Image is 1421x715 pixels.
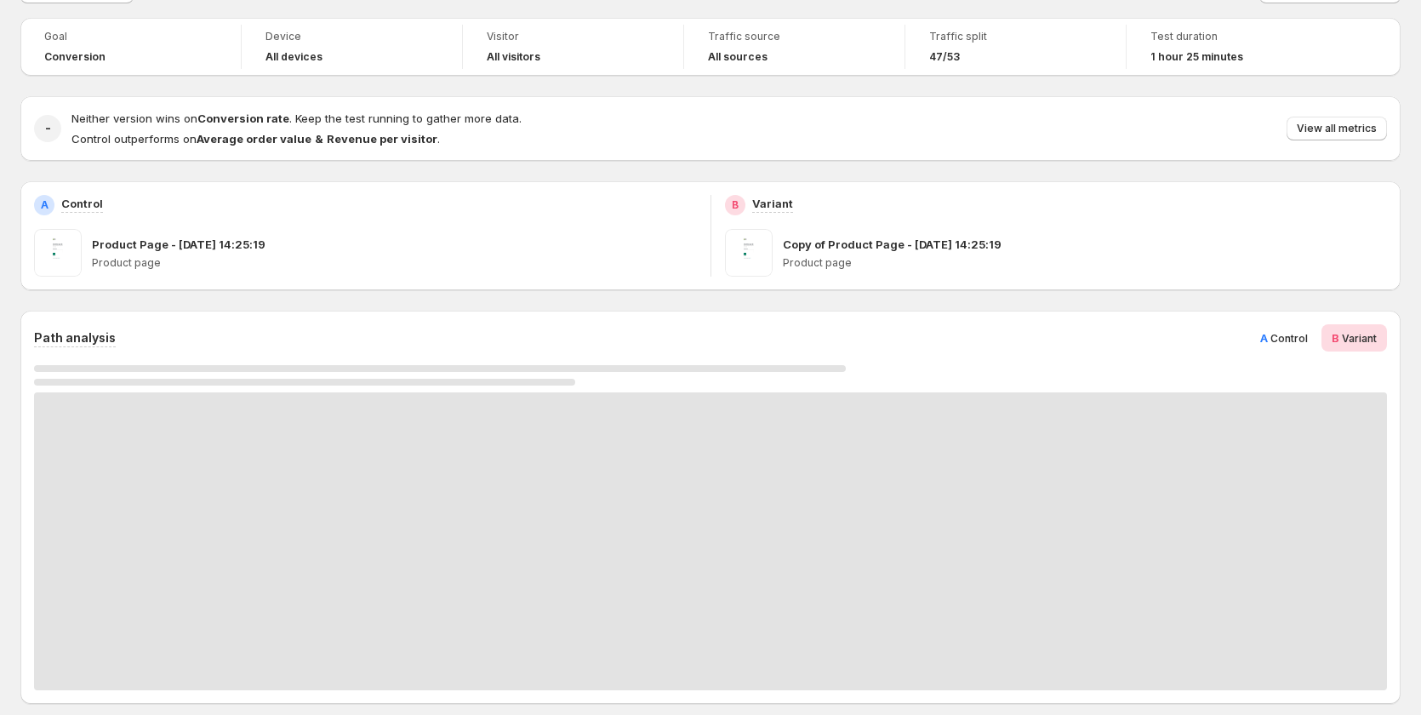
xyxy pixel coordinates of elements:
[197,112,289,125] strong: Conversion rate
[783,256,1388,270] p: Product page
[41,198,49,212] h2: A
[1332,331,1339,345] span: B
[708,28,881,66] a: Traffic sourceAll sources
[752,195,793,212] p: Variant
[1270,332,1308,345] span: Control
[44,50,106,64] span: Conversion
[34,229,82,277] img: Product Page - Sep 16, 14:25:19
[92,256,697,270] p: Product page
[929,28,1102,66] a: Traffic split47/53
[265,30,438,43] span: Device
[725,229,773,277] img: Copy of Product Page - Sep 16, 14:25:19
[1150,30,1324,43] span: Test duration
[1287,117,1387,140] button: View all metrics
[487,50,540,64] h4: All visitors
[708,50,768,64] h4: All sources
[732,198,739,212] h2: B
[197,132,311,146] strong: Average order value
[71,132,440,146] span: Control outperforms on .
[44,30,217,43] span: Goal
[708,30,881,43] span: Traffic source
[44,28,217,66] a: GoalConversion
[34,329,116,346] h3: Path analysis
[487,28,659,66] a: VisitorAll visitors
[71,112,522,125] span: Neither version wins on . Keep the test running to gather more data.
[265,50,322,64] h4: All devices
[929,30,1102,43] span: Traffic split
[265,28,438,66] a: DeviceAll devices
[783,236,1002,253] p: Copy of Product Page - [DATE] 14:25:19
[315,132,323,146] strong: &
[487,30,659,43] span: Visitor
[929,50,960,64] span: 47/53
[1260,331,1268,345] span: A
[1297,122,1377,135] span: View all metrics
[61,195,103,212] p: Control
[1150,28,1324,66] a: Test duration1 hour 25 minutes
[327,132,437,146] strong: Revenue per visitor
[92,236,265,253] p: Product Page - [DATE] 14:25:19
[45,120,51,137] h2: -
[1342,332,1377,345] span: Variant
[1150,50,1243,64] span: 1 hour 25 minutes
